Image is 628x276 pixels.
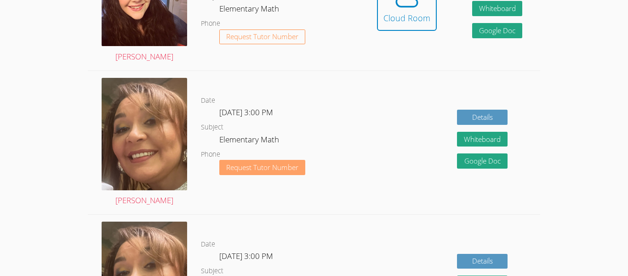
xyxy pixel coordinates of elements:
a: Details [457,110,508,125]
dd: Elementary Math [219,2,281,18]
a: Google Doc [472,23,523,38]
button: Request Tutor Number [219,29,305,45]
a: Details [457,254,508,269]
a: [PERSON_NAME] [102,78,187,207]
button: Request Tutor Number [219,160,305,175]
div: Cloud Room [383,12,430,24]
dt: Date [201,239,215,250]
dt: Phone [201,18,220,29]
dt: Subject [201,122,223,133]
dd: Elementary Math [219,133,281,149]
span: [DATE] 3:00 PM [219,107,273,117]
img: IMG_0482.jpeg [102,78,187,190]
dt: Date [201,95,215,106]
button: Whiteboard [472,1,523,16]
button: Whiteboard [457,132,508,147]
dt: Phone [201,149,220,160]
a: Google Doc [457,153,508,169]
span: Request Tutor Number [226,33,298,40]
span: [DATE] 3:00 PM [219,251,273,261]
span: Request Tutor Number [226,164,298,171]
